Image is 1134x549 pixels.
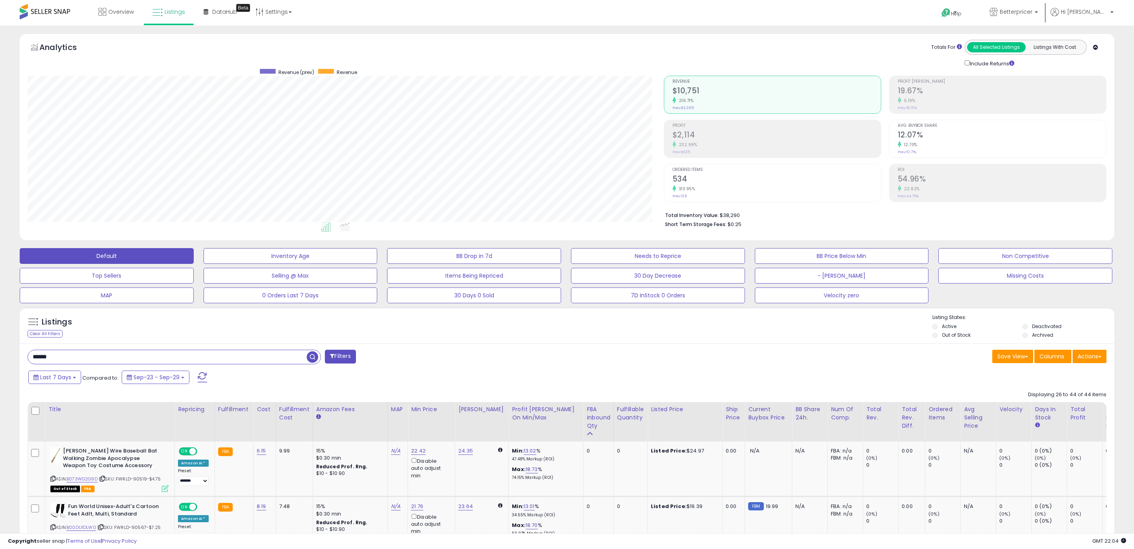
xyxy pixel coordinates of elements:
[651,503,716,510] div: $19.39
[411,456,449,479] div: Disable auto adjust min
[316,519,368,526] b: Reduced Prof. Rng.
[236,4,250,12] div: Tooltip anchor
[617,447,641,454] div: 0
[8,537,37,545] strong: Copyright
[82,374,119,382] span: Compared to:
[316,447,382,454] div: 15%
[133,373,180,381] span: Sep-23 - Sep-29
[512,503,524,510] b: Min:
[831,503,857,510] div: FBA: n/a
[1106,503,1122,510] div: 0.00
[665,210,1101,219] li: $38,290
[1106,447,1122,454] div: 0.00
[1106,405,1125,430] div: Total Profit Diff.
[748,405,789,422] div: Current Buybox Price
[218,405,250,414] div: Fulfillment
[48,405,171,414] div: Title
[902,447,919,454] div: 0.00
[651,503,687,510] b: Listed Price:
[866,503,898,510] div: 0
[458,447,473,455] a: 24.35
[928,455,939,461] small: (0%)
[411,405,452,414] div: Min Price
[901,142,917,148] small: 12.70%
[204,248,378,264] button: Inventory Age
[279,447,307,454] div: 9.99
[204,268,378,284] button: Selling @ Max
[673,106,694,110] small: Prev: $3,395
[726,503,739,510] div: 0.00
[102,537,137,545] a: Privacy Policy
[1070,405,1099,422] div: Total Profit
[938,248,1112,264] button: Non Competitive
[755,248,929,264] button: BB Price Below Min
[458,503,473,510] a: 23.64
[1070,503,1102,510] div: 0
[1000,8,1032,16] span: Betterpricer
[1035,405,1064,422] div: Days In Stock
[279,503,307,510] div: 7.48
[1034,350,1071,363] button: Columns
[50,447,61,463] img: 31hjsbrIopL._SL40_.jpg
[898,130,1106,141] h2: 12.07%
[20,248,194,264] button: Default
[325,350,356,364] button: Filters
[178,515,209,522] div: Amazon AI *
[212,8,237,16] span: DataHub
[726,405,741,422] div: Ship Price
[1035,462,1067,469] div: 0 (0%)
[257,447,266,455] a: 6.15
[898,168,1106,172] span: ROI
[512,466,577,480] div: %
[28,371,81,384] button: Last 7 Days
[316,405,384,414] div: Amazon Fees
[180,448,189,455] span: ON
[218,503,233,512] small: FBA
[928,511,939,517] small: (0%)
[1035,517,1067,525] div: 0 (0%)
[902,405,922,430] div: Total Rev. Diff.
[1070,455,1081,461] small: (0%)
[964,447,990,454] div: N/A
[673,130,881,141] h2: $2,114
[1028,391,1106,399] div: Displaying 26 to 44 of 44 items
[999,447,1031,454] div: 0
[28,330,63,338] div: Clear All Filters
[50,447,169,491] div: ASIN:
[196,448,209,455] span: OFF
[651,447,687,454] b: Listed Price:
[898,174,1106,185] h2: 54.96%
[97,524,161,530] span: | SKU: FWRLD-90567-$7.25
[1073,350,1106,363] button: Actions
[387,248,561,264] button: BB Drop in 7d
[898,150,916,154] small: Prev: 10.71%
[942,323,956,330] label: Active
[526,466,538,473] a: 18.73
[20,287,194,303] button: MAP
[1035,422,1039,429] small: Days In Stock.
[673,150,690,154] small: Prev: $635
[218,447,233,456] small: FBA
[831,405,860,422] div: Num of Comp.
[795,503,821,510] div: N/A
[942,332,971,338] label: Out of Stock
[1070,511,1081,517] small: (0%)
[959,59,1024,68] div: Include Returns
[1070,462,1102,469] div: 0
[1032,332,1053,338] label: Archived
[1070,517,1102,525] div: 0
[795,447,821,454] div: N/A
[587,447,608,454] div: 0
[411,503,423,510] a: 21.76
[898,106,917,110] small: Prev: 18.70%
[1051,8,1114,26] a: Hi [PERSON_NAME]
[67,524,96,531] a: B00DU1DLW0
[928,503,960,510] div: 0
[928,405,957,422] div: Ordered Items
[165,8,185,16] span: Listings
[902,503,919,510] div: 0.00
[63,447,159,471] b: [PERSON_NAME] Wire Baseball Bat Walking Zombie Apocalypse Weapon Toy Costume Accessory
[755,287,929,303] button: Velocity zero
[411,512,449,535] div: Disable auto adjust min
[391,447,400,455] a: N/A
